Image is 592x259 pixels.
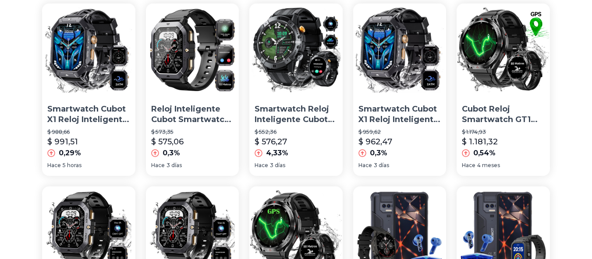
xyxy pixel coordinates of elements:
[163,148,180,158] p: 0,3%
[146,3,239,176] a: Reloj Inteligente Cubot Smartwatch C28 Resistente Al AguaReloj Inteligente Cubot Smartwatch C28 R...
[358,162,372,169] span: Hace
[47,104,130,126] p: Smartwatch Cubot X1 Reloj Inteligente Deportivo 2atm Negro
[249,3,343,176] a: Smartwatch Reloj Inteligente Cubot C29 Resistente Al AguaSmartwatch Reloj Inteligente Cubot C29 R...
[59,148,81,158] p: 0,29%
[462,162,475,169] span: Hace
[47,136,78,148] p: $ 991,51
[42,3,135,176] a: Smartwatch Cubot X1 Reloj Inteligente Deportivo 2atm NegroSmartwatch Cubot X1 Reloj Inteligente D...
[151,129,234,136] p: $ 573,35
[353,3,447,97] img: Smartwatch Cubot X1 Reloj Inteligente Deportivo 2atm Resistente Al Agua Negro 2.13'' Y Llamada Bl...
[462,129,545,136] p: $ 1.174,93
[266,148,288,158] p: 4,33%
[249,3,343,97] img: Smartwatch Reloj Inteligente Cubot C29 Resistente Al Agua
[473,148,496,158] p: 0,54%
[462,104,545,126] p: Cubot Reloj Smartwatch GT1 Resistente Al Agua Llamadas GPS
[358,136,392,148] p: $ 962,47
[457,3,550,176] a: Cubot Reloj Smartwatch GT1 Resistente Al Agua Llamadas GPSCubot Reloj Smartwatch GT1 Resistente A...
[370,148,387,158] p: 0,3%
[374,162,389,169] span: 3 días
[477,162,500,169] span: 4 meses
[151,136,184,148] p: $ 575,06
[151,162,165,169] span: Hace
[255,104,337,126] p: Smartwatch Reloj Inteligente Cubot C29 Resistente Al Agua
[167,162,182,169] span: 3 días
[462,136,498,148] p: $ 1.181,32
[358,129,441,136] p: $ 959,62
[146,3,239,97] img: Reloj Inteligente Cubot Smartwatch C28 Resistente Al Agua
[358,104,441,126] p: Smartwatch Cubot X1 Reloj Inteligente Deportivo 2atm Resistente Al Agua Negro 2.13'' Y Llamada Bl...
[457,3,550,97] img: Cubot Reloj Smartwatch GT1 Resistente Al Agua Llamadas GPS
[151,104,234,126] p: Reloj Inteligente Cubot Smartwatch C28 Resistente Al Agua
[47,129,130,136] p: $ 988,66
[353,3,447,176] a: Smartwatch Cubot X1 Reloj Inteligente Deportivo 2atm Resistente Al Agua Negro 2.13'' Y Llamada Bl...
[47,162,61,169] span: Hace
[255,129,337,136] p: $ 552,36
[42,3,135,97] img: Smartwatch Cubot X1 Reloj Inteligente Deportivo 2atm Negro
[255,136,287,148] p: $ 576,27
[63,162,82,169] span: 5 horas
[270,162,285,169] span: 3 días
[255,162,268,169] span: Hace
